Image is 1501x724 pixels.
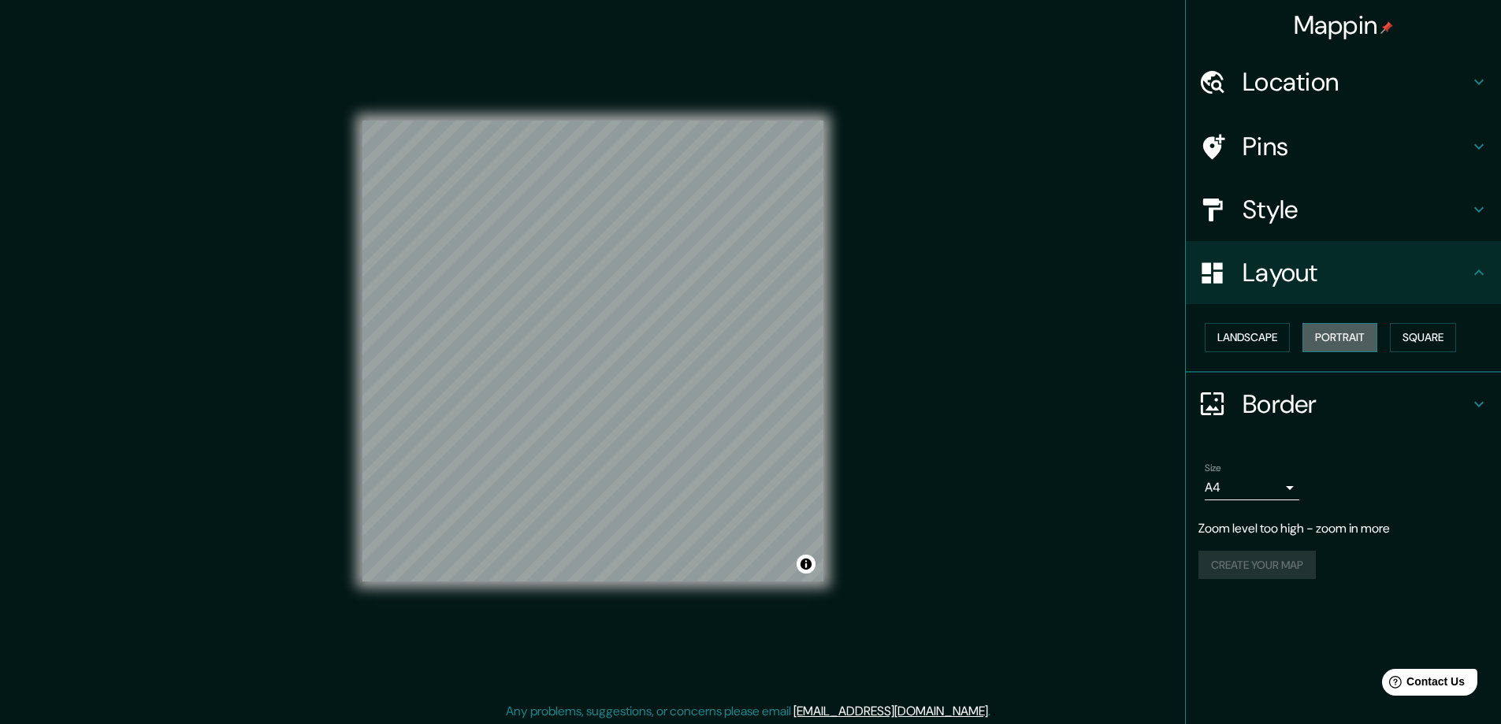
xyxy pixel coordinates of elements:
canvas: Map [362,121,823,581]
label: Size [1205,461,1221,474]
p: Zoom level too high - zoom in more [1198,519,1488,538]
a: [EMAIL_ADDRESS][DOMAIN_NAME] [793,703,988,719]
div: . [993,702,996,721]
button: Landscape [1205,323,1290,352]
h4: Border [1243,388,1469,420]
div: Layout [1186,241,1501,304]
div: A4 [1205,475,1299,500]
button: Square [1390,323,1456,352]
div: . [990,702,993,721]
div: Style [1186,178,1501,241]
button: Portrait [1302,323,1377,352]
p: Any problems, suggestions, or concerns please email . [506,702,990,721]
h4: Layout [1243,257,1469,288]
h4: Pins [1243,131,1469,162]
h4: Mappin [1294,9,1394,41]
img: pin-icon.png [1380,21,1393,34]
h4: Location [1243,66,1469,98]
h4: Style [1243,194,1469,225]
div: Location [1186,50,1501,113]
div: Border [1186,373,1501,436]
iframe: Help widget launcher [1361,663,1484,707]
div: Pins [1186,115,1501,178]
button: Toggle attribution [797,555,816,574]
